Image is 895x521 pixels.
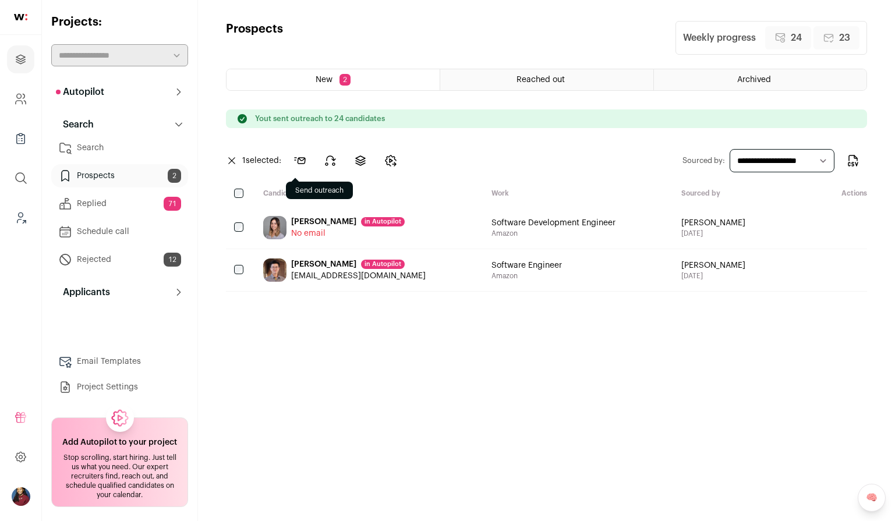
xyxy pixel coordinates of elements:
span: [DATE] [681,271,745,281]
span: [PERSON_NAME] [681,260,745,271]
div: Stop scrolling, start hiring. Just tell us what you need. Our expert recruiters find, reach out, ... [59,453,181,499]
a: Schedule call [51,220,188,243]
span: [PERSON_NAME] [681,217,745,229]
img: 10010497-medium_jpg [12,487,30,506]
a: Project Settings [51,375,188,399]
span: New [316,76,332,84]
button: Open dropdown [12,487,30,506]
button: Applicants [51,281,188,304]
a: Projects [7,45,34,73]
div: Weekly progress [683,31,756,45]
button: Change candidates stage [377,147,405,175]
div: Sourced by [672,189,802,200]
button: Search [51,113,188,136]
div: Actions [802,189,867,200]
a: Replied71 [51,192,188,215]
img: bfccfea7a574cebee11166a7d5311b4fd347a8029b06dda6501345b25e2ec855.jpg [263,216,286,239]
p: Yout sent outreach to 24 candidates [255,114,385,123]
div: [PERSON_NAME] [291,216,405,228]
span: 2 [339,74,351,86]
span: [DATE] [681,229,745,238]
span: 24 [791,31,802,45]
p: Applicants [56,285,110,299]
span: selected: [242,155,281,166]
div: [PERSON_NAME] [291,258,426,270]
span: 71 [164,197,181,211]
span: Amazon [491,271,562,281]
a: Company Lists [7,125,34,153]
span: Reached out [517,76,565,84]
div: Work [482,189,672,200]
a: 🧠 [858,484,886,512]
label: Sourced by: [682,156,725,165]
a: Rejected12 [51,248,188,271]
div: in Autopilot [361,260,405,269]
button: Autopilot [51,80,188,104]
a: Prospects2 [51,164,188,187]
span: Software Development Engineer [491,217,615,229]
p: Search [56,118,94,132]
div: No email [291,228,405,239]
span: 23 [839,31,850,45]
span: 12 [164,253,181,267]
a: Reached out [440,69,653,90]
div: Candidate [254,189,482,200]
img: c8ad3ba4bf0e02cb2abfa1bd762f58fadaf1783a18940eeeb3944a17c8535fa9.jpg [263,258,286,282]
span: Amazon [491,229,615,238]
span: Software Engineer [491,260,562,271]
div: Send outreach [286,182,353,199]
span: 2 [168,169,181,183]
img: wellfound-shorthand-0d5821cbd27db2630d0214b213865d53afaa358527fdda9d0ea32b1df1b89c2c.svg [14,14,27,20]
a: Email Templates [51,350,188,373]
span: Archived [737,76,771,84]
button: Export to CSV [839,147,867,175]
h1: Prospects [226,21,283,55]
div: [EMAIL_ADDRESS][DOMAIN_NAME] [291,270,426,282]
a: Archived [654,69,866,90]
h2: Add Autopilot to your project [62,437,177,448]
a: Company and ATS Settings [7,85,34,113]
a: Search [51,136,188,160]
a: Add Autopilot to your project Stop scrolling, start hiring. Just tell us what you need. Our exper... [51,417,188,507]
span: 1 [242,157,246,165]
p: Autopilot [56,85,104,99]
div: in Autopilot [361,217,405,226]
a: Leads (Backoffice) [7,204,34,232]
h2: Projects: [51,14,188,30]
